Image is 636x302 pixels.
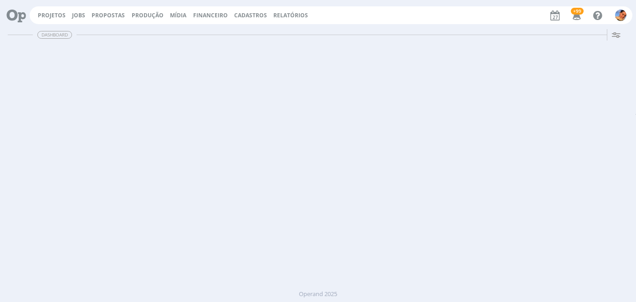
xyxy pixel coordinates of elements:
button: Relatórios [271,12,311,19]
button: L [615,7,627,23]
button: Jobs [69,12,88,19]
button: Produção [129,12,166,19]
span: +99 [571,8,584,15]
button: Mídia [167,12,189,19]
a: Financeiro [193,11,228,19]
button: Cadastros [231,12,270,19]
a: Jobs [72,11,85,19]
a: Projetos [38,11,66,19]
span: Dashboard [37,31,72,39]
span: Propostas [92,11,125,19]
a: Mídia [170,11,186,19]
a: Relatórios [273,11,308,19]
span: Cadastros [234,11,267,19]
button: +99 [567,7,585,24]
button: Propostas [89,12,128,19]
button: Financeiro [190,12,231,19]
button: Projetos [35,12,68,19]
img: L [615,10,626,21]
a: Produção [132,11,164,19]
